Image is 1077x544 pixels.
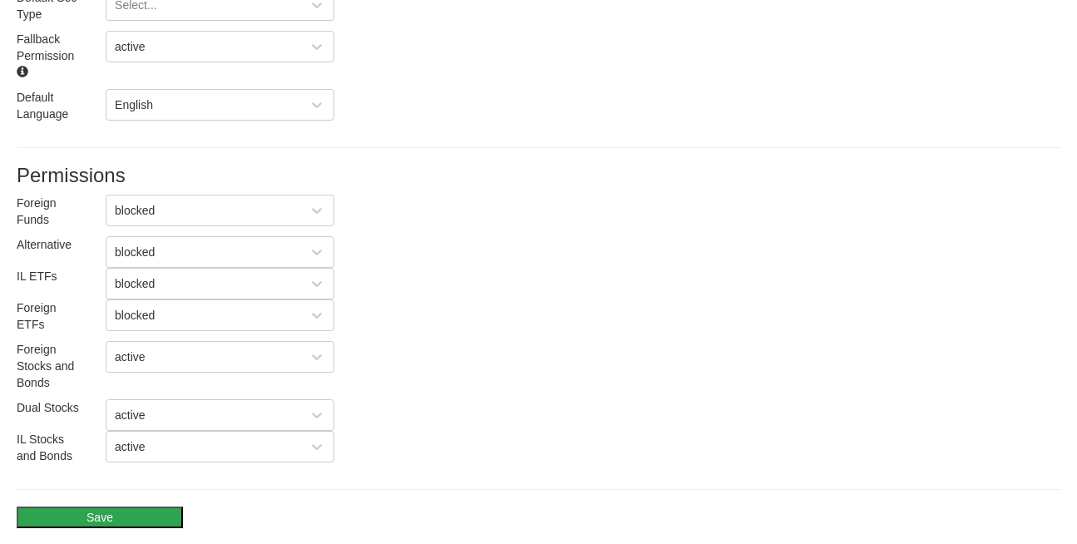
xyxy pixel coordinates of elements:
div: blocked [115,202,155,219]
p: Foreign Funds [17,195,81,228]
div: active [115,38,146,55]
h3: Permissions [17,165,1060,186]
button: Save [17,507,183,528]
div: blocked [115,275,155,292]
div: active [115,407,146,423]
p: Foreign ETFs [17,299,81,333]
p: Alternative [17,236,81,253]
div: active [115,349,146,365]
p: Dual Stocks [17,399,81,416]
div: blocked [115,307,155,324]
div: active [115,438,146,455]
p: IL Stocks and Bonds [17,431,81,464]
p: IL ETFs [17,268,81,284]
p: Foreign Stocks and Bonds [17,341,81,391]
div: blocked [115,244,155,260]
p: Default Language [17,89,81,122]
div: English [115,96,153,113]
p: Fallback Permission [17,31,81,81]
